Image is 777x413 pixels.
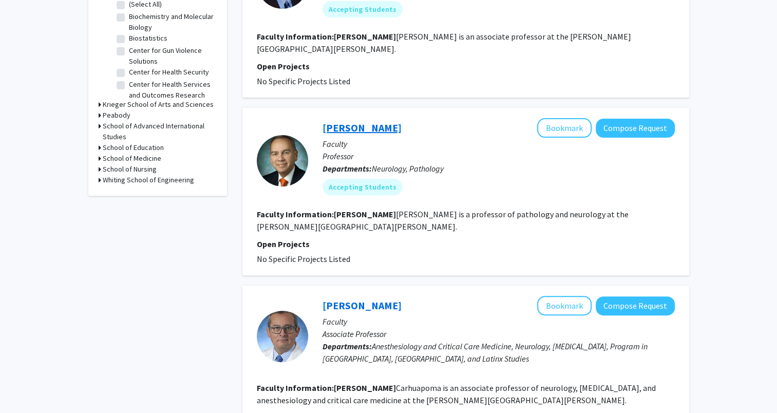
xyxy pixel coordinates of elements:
h3: Peabody [103,110,130,121]
span: Anesthesiology and Critical Care Medicine, Neurology, [MEDICAL_DATA], Program in [GEOGRAPHIC_DATA... [323,341,648,364]
p: Professor [323,150,675,162]
b: [PERSON_NAME] [334,31,396,42]
b: Faculty Information: [257,383,334,393]
h3: School of Medicine [103,153,161,164]
label: Center for Gun Violence Solutions [129,45,214,67]
p: Faculty [323,138,675,150]
button: Add Juan Carhuapoma to Bookmarks [537,296,592,315]
b: Departments: [323,163,372,174]
mat-chip: Accepting Students [323,1,403,17]
fg-read-more: Carhuapoma is an associate professor of neurology, [MEDICAL_DATA], and anesthesiology and critica... [257,383,656,405]
button: Compose Request to Juan Troncoso [596,119,675,138]
label: Center for Health Services and Outcomes Research [129,79,214,101]
button: Add Juan Troncoso to Bookmarks [537,118,592,138]
fg-read-more: [PERSON_NAME] is a professor of pathology and neurology at the [PERSON_NAME][GEOGRAPHIC_DATA][PER... [257,209,629,232]
span: No Specific Projects Listed [257,76,350,86]
button: Compose Request to Juan Carhuapoma [596,296,675,315]
b: Departments: [323,341,372,351]
h3: School of Nursing [103,164,157,175]
p: Associate Professor [323,328,675,340]
h3: Krieger School of Arts and Sciences [103,99,214,110]
iframe: Chat [8,367,44,405]
a: [PERSON_NAME] [323,121,402,134]
h3: School of Advanced International Studies [103,121,217,142]
p: Open Projects [257,238,675,250]
span: Neurology, Pathology [372,163,444,174]
h3: Whiting School of Engineering [103,175,194,185]
span: No Specific Projects Listed [257,254,350,264]
fg-read-more: [PERSON_NAME] is an associate professor at the [PERSON_NAME][GEOGRAPHIC_DATA][PERSON_NAME]. [257,31,631,54]
label: Biochemistry and Molecular Biology [129,11,214,33]
p: Faculty [323,315,675,328]
label: Biostatistics [129,33,167,44]
b: [PERSON_NAME] [334,209,396,219]
b: [PERSON_NAME] [334,383,396,393]
h3: School of Education [103,142,164,153]
b: Faculty Information: [257,31,334,42]
b: Faculty Information: [257,209,334,219]
mat-chip: Accepting Students [323,179,403,195]
p: Open Projects [257,60,675,72]
label: Center for Health Security [129,67,209,78]
a: [PERSON_NAME] [323,299,402,312]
